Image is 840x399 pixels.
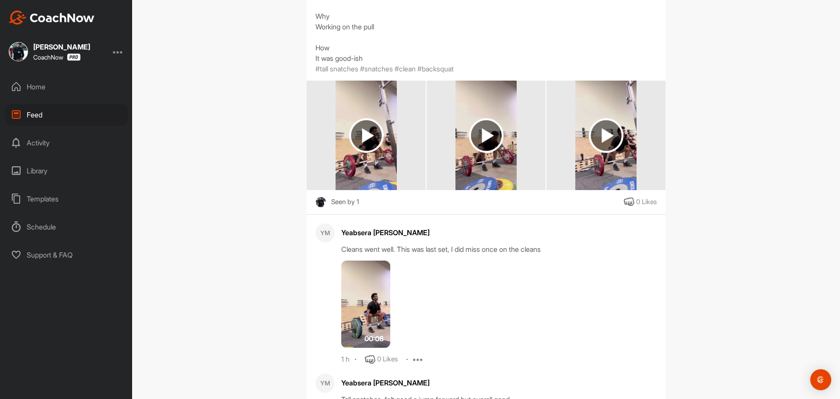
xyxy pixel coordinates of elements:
[315,197,326,208] img: square_95fba3cb0f8fd9ebb92306c3257eac87.jpg
[336,81,397,190] img: media
[636,197,657,207] div: 0 Likes
[341,355,350,364] div: 1 h
[331,197,359,208] div: Seen by 1
[5,132,128,154] div: Activity
[315,64,454,74] p: #tall snatches #snatches #clean #backsquat
[575,81,637,190] img: media
[469,118,504,153] img: play
[810,369,831,390] div: Open Intercom Messenger
[5,76,128,98] div: Home
[341,227,657,238] div: Yeabsera [PERSON_NAME]
[5,244,128,266] div: Support & FAQ
[33,43,90,50] div: [PERSON_NAME]
[5,104,128,126] div: Feed
[5,188,128,210] div: Templates
[589,118,623,153] img: play
[349,118,384,153] img: play
[9,42,28,61] img: square_95fba3cb0f8fd9ebb92306c3257eac87.jpg
[455,81,517,190] img: media
[9,11,94,25] img: CoachNow
[341,244,657,254] div: Cleans went well. This was last set, I did miss once on the cleans
[377,354,398,364] div: 0 Likes
[5,216,128,238] div: Schedule
[67,53,80,61] img: CoachNow Pro
[315,374,335,393] div: YM
[5,160,128,182] div: Library
[341,378,657,388] div: Yeabsera [PERSON_NAME]
[315,223,335,243] div: YM
[364,333,384,344] span: 00:08
[341,261,390,348] img: media
[33,53,80,61] div: CoachNow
